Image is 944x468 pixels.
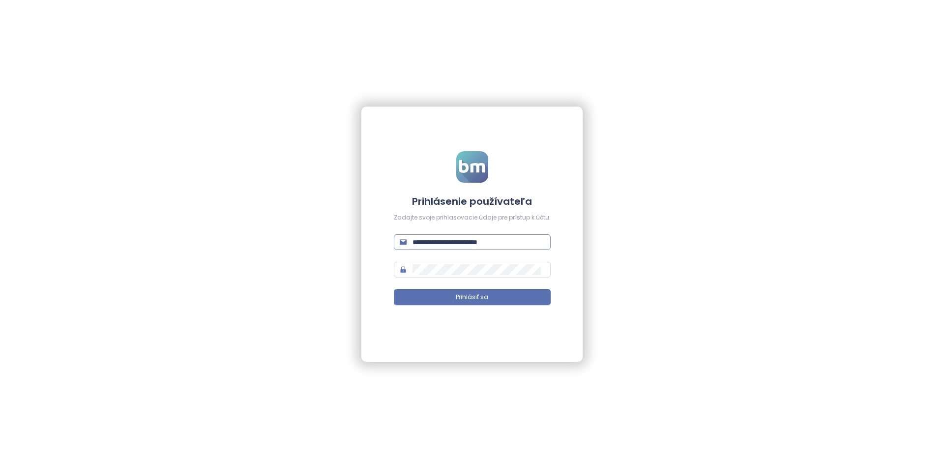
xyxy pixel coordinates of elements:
[394,194,551,208] h4: Prihlásenie používateľa
[456,151,488,183] img: logo
[394,213,551,222] div: Zadajte svoje prihlasovacie údaje pre prístup k účtu.
[394,289,551,305] button: Prihlásiť sa
[456,293,488,302] span: Prihlásiť sa
[400,266,407,273] span: lock
[400,239,407,246] span: mail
